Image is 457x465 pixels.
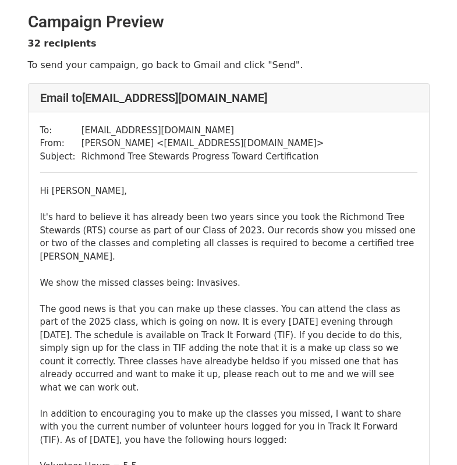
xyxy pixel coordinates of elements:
p: To send your campaign, go back to Gmail and click "Send". [28,59,430,71]
td: Richmond Tree Stewards Progress Toward Certification [82,150,324,164]
strong: 32 recipients [28,38,97,49]
span: be held [238,356,270,367]
div: Hi [PERSON_NAME], It's hard to believe it has already been two years since you took the Richmond ... [40,184,417,263]
td: From: [40,137,82,150]
h2: Campaign Preview [28,12,430,32]
td: Subject: [40,150,82,164]
div: We show the missed classes being: Invasives. [40,276,417,290]
td: [PERSON_NAME] < [EMAIL_ADDRESS][DOMAIN_NAME] > [82,137,324,150]
h4: Email to [EMAIL_ADDRESS][DOMAIN_NAME] [40,91,417,105]
td: To: [40,124,82,137]
div: In addition to encouraging you to make up the classes you missed, I want to share with you the cu... [40,407,417,447]
td: [EMAIL_ADDRESS][DOMAIN_NAME] [82,124,324,137]
div: The good news is that you can make up these classes. You can attend the class as part of the 2025... [40,303,417,395]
